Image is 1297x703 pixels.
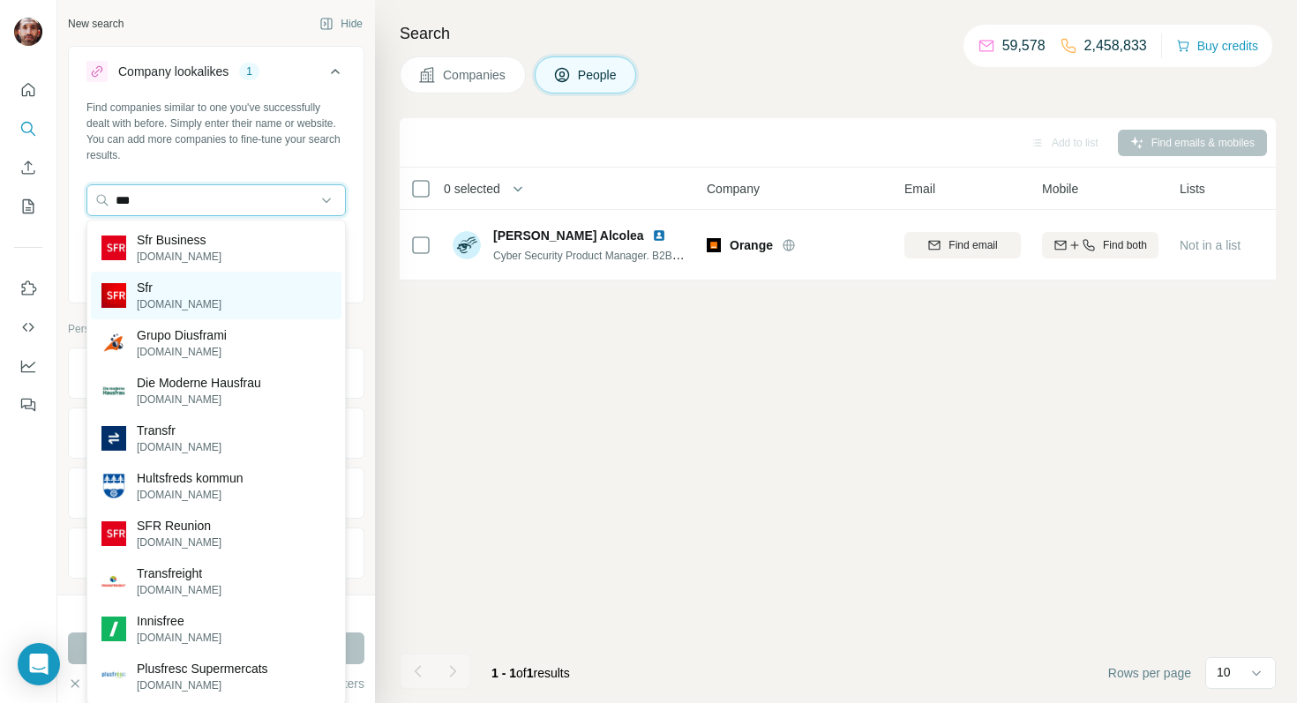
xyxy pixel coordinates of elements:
button: Buy credits [1176,34,1258,58]
p: [DOMAIN_NAME] [137,582,221,598]
img: Logo of Orange [707,238,721,252]
p: Plusfresc Supermercats [137,660,268,677]
span: Cyber Security Product Manager. B2B Enterprise [493,248,723,262]
p: SFR Reunion [137,517,221,535]
h4: Search [400,21,1276,46]
button: Department [69,472,364,514]
p: [DOMAIN_NAME] [137,677,268,693]
button: Enrich CSV [14,152,42,183]
button: My lists [14,191,42,222]
img: Sfr Business [101,236,126,260]
p: [DOMAIN_NAME] [137,296,221,312]
p: 10 [1217,663,1231,681]
p: [DOMAIN_NAME] [137,439,221,455]
span: of [516,666,527,680]
button: Job title1 [69,352,364,394]
p: [DOMAIN_NAME] [137,487,244,503]
p: Sfr Business [137,231,221,249]
div: Open Intercom Messenger [18,643,60,685]
img: SFR Reunion [101,521,126,546]
p: Transfr [137,422,221,439]
div: New search [68,16,124,32]
button: Use Surfe on LinkedIn [14,273,42,304]
p: Die Moderne Hausfrau [137,374,261,392]
p: [DOMAIN_NAME] [137,392,261,408]
img: Avatar [453,231,481,259]
p: [DOMAIN_NAME] [137,630,221,646]
span: Find email [948,237,997,253]
span: Email [904,180,935,198]
span: Company [707,180,760,198]
button: Search [14,113,42,145]
p: Hultsfreds kommun [137,469,244,487]
button: Company lookalikes1 [69,50,364,100]
div: 1 [239,64,259,79]
p: Sfr [137,279,221,296]
p: Personal information [68,321,364,337]
button: Find email [904,232,1021,258]
img: Sfr [101,283,126,308]
img: Transfr [101,426,126,451]
button: Clear [68,675,118,692]
button: Hide [307,11,375,37]
img: Avatar [14,18,42,46]
p: [DOMAIN_NAME] [137,249,221,265]
button: Use Surfe API [14,311,42,343]
img: Die Moderne Hausfrau [101,378,126,403]
span: 1 - 1 [491,666,516,680]
button: Dashboard [14,350,42,382]
p: 2,458,833 [1084,35,1147,56]
span: [PERSON_NAME] Alcolea [493,228,644,243]
span: 1 [527,666,534,680]
img: Hultsfreds kommun [101,474,126,498]
span: Find both [1103,237,1147,253]
span: 0 selected [444,180,500,198]
span: People [578,66,619,84]
span: Orange [730,236,773,254]
img: Grupo Diusframi [101,331,126,355]
button: Personal location [69,532,364,574]
span: Mobile [1042,180,1078,198]
span: results [491,666,570,680]
span: Rows per page [1108,664,1191,682]
p: Innisfree [137,612,221,630]
button: Seniority [69,412,364,454]
button: Quick start [14,74,42,106]
p: Grupo Diusframi [137,326,227,344]
button: Find both [1042,232,1158,258]
span: Lists [1180,180,1205,198]
img: Innisfree [101,617,126,641]
img: LinkedIn logo [652,228,666,243]
div: Find companies similar to one you've successfully dealt with before. Simply enter their name or w... [86,100,346,163]
div: Company lookalikes [118,63,229,80]
img: Plusfresc Supermercats [101,664,126,689]
img: Transfreight [101,569,126,594]
p: 59,578 [1002,35,1046,56]
button: Feedback [14,389,42,421]
p: [DOMAIN_NAME] [137,344,227,360]
p: Transfreight [137,565,221,582]
span: Companies [443,66,507,84]
span: Not in a list [1180,238,1241,252]
p: [DOMAIN_NAME] [137,535,221,550]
